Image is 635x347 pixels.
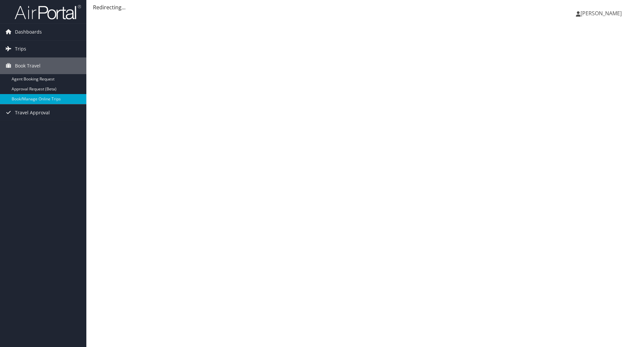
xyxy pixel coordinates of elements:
span: Book Travel [15,58,41,74]
img: airportal-logo.png [15,4,81,20]
span: Trips [15,41,26,57]
span: Dashboards [15,24,42,40]
a: [PERSON_NAME] [576,3,628,23]
span: [PERSON_NAME] [581,10,622,17]
div: Redirecting... [93,3,628,11]
span: Travel Approval [15,104,50,121]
